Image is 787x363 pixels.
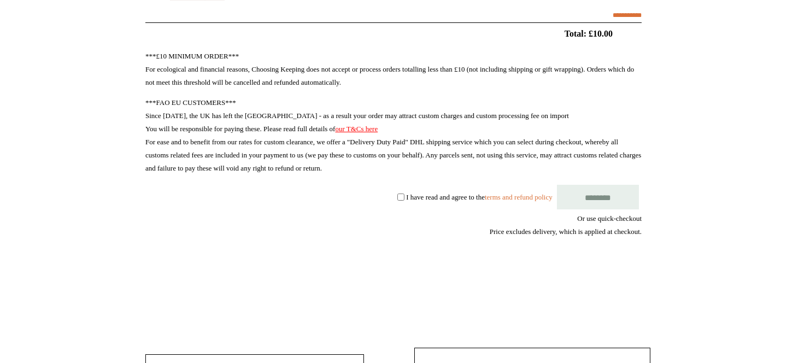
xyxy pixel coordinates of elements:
[406,192,552,201] label: I have read and agree to the
[145,225,642,238] div: Price excludes delivery, which is applied at checkout.
[145,212,642,238] div: Or use quick-checkout
[485,192,553,201] a: terms and refund policy
[560,278,642,307] iframe: PayPal-paypal
[145,96,642,175] p: ***FAO EU CUSTOMERS*** Since [DATE], the UK has left the [GEOGRAPHIC_DATA] - as a result your ord...
[145,50,642,89] p: ***£10 MINIMUM ORDER*** For ecological and financial reasons, Choosing Keeping does not accept or...
[120,28,667,39] h2: Total: £10.00
[335,125,378,133] a: our T&Cs here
